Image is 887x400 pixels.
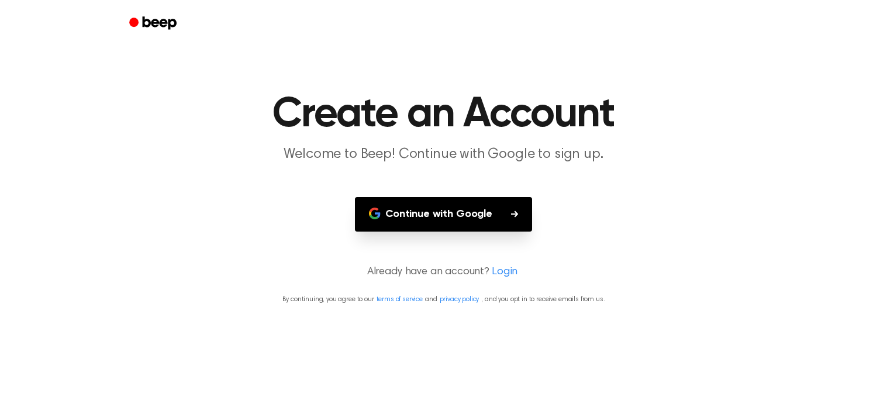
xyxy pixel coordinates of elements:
a: Beep [121,12,187,35]
a: terms of service [377,296,423,303]
p: By continuing, you agree to our and , and you opt in to receive emails from us. [14,294,873,305]
button: Continue with Google [355,197,532,232]
a: Login [492,264,517,280]
p: Welcome to Beep! Continue with Google to sign up. [219,145,668,164]
h1: Create an Account [144,94,743,136]
a: privacy policy [440,296,479,303]
p: Already have an account? [14,264,873,280]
